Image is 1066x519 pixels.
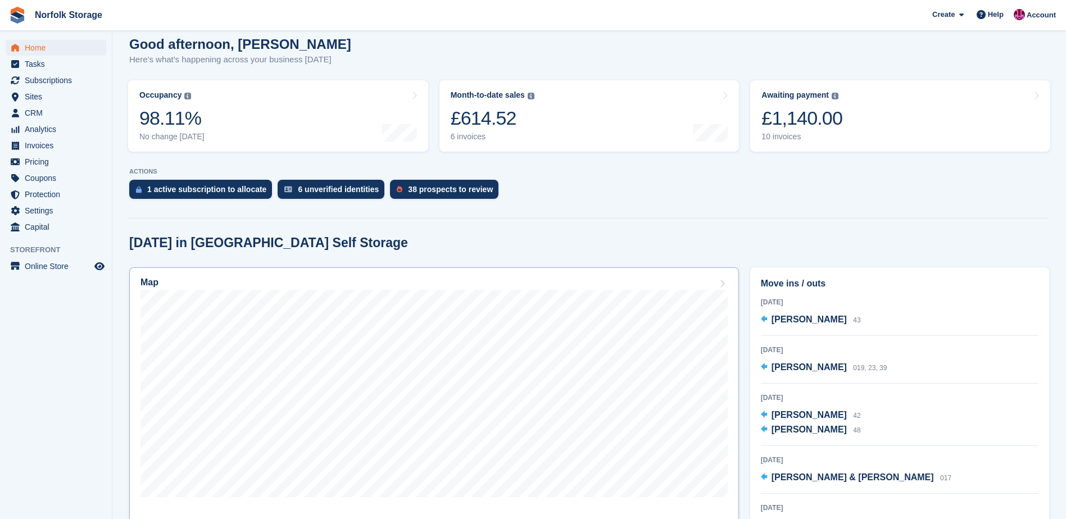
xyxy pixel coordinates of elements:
span: Storefront [10,244,112,256]
p: ACTIONS [129,168,1049,175]
div: 38 prospects to review [408,185,493,194]
span: Invoices [25,138,92,153]
div: Month-to-date sales [451,90,525,100]
a: [PERSON_NAME] 43 [761,313,861,327]
div: [DATE] [761,345,1038,355]
a: [PERSON_NAME] 48 [761,423,861,438]
a: Awaiting payment £1,140.00 10 invoices [750,80,1050,152]
p: Here's what's happening across your business [DATE] [129,53,351,66]
span: [PERSON_NAME] & [PERSON_NAME] [772,472,934,482]
h1: Good afternoon, [PERSON_NAME] [129,37,351,52]
a: menu [6,89,106,104]
span: Account [1027,10,1056,21]
a: menu [6,219,106,235]
h2: Map [140,277,158,288]
h2: Move ins / outs [761,277,1038,290]
a: menu [6,72,106,88]
img: icon-info-grey-7440780725fd019a000dd9b08b2336e03edf1995a4989e88bcd33f0948082b44.svg [832,93,838,99]
span: Help [988,9,1004,20]
span: 43 [853,316,860,324]
img: Amber Wells [1014,9,1025,20]
a: 1 active subscription to allocate [129,180,278,204]
div: 6 unverified identities [298,185,379,194]
span: Coupons [25,170,92,186]
span: [PERSON_NAME] [772,362,847,372]
div: [DATE] [761,393,1038,403]
span: Tasks [25,56,92,72]
span: Create [932,9,955,20]
span: [PERSON_NAME] [772,315,847,324]
div: 98.11% [139,107,205,130]
span: 48 [853,426,860,434]
div: £1,140.00 [761,107,842,130]
span: Sites [25,89,92,104]
div: 6 invoices [451,132,534,142]
span: Pricing [25,154,92,170]
a: menu [6,154,106,170]
div: [DATE] [761,297,1038,307]
span: 019, 23, 39 [853,364,887,372]
a: 38 prospects to review [390,180,504,204]
a: [PERSON_NAME] 42 [761,408,861,423]
span: Analytics [25,121,92,137]
div: Occupancy [139,90,182,100]
a: 6 unverified identities [278,180,390,204]
span: [PERSON_NAME] [772,410,847,420]
img: icon-info-grey-7440780725fd019a000dd9b08b2336e03edf1995a4989e88bcd33f0948082b44.svg [528,93,534,99]
h2: [DATE] in [GEOGRAPHIC_DATA] Self Storage [129,235,408,251]
a: menu [6,138,106,153]
a: Preview store [93,259,106,273]
a: menu [6,258,106,274]
span: Home [25,40,92,56]
div: £614.52 [451,107,534,130]
a: menu [6,105,106,121]
span: Capital [25,219,92,235]
a: menu [6,40,106,56]
div: [DATE] [761,455,1038,465]
img: verify_identity-adf6edd0f0f0b5bbfe63781bf79b02c33cf7c696d77639b501bdc392416b5a36.svg [284,186,292,193]
a: menu [6,170,106,186]
a: menu [6,56,106,72]
img: stora-icon-8386f47178a22dfd0bd8f6a31ec36ba5ce8667c1dd55bd0f319d3a0aa187defe.svg [9,7,26,24]
a: menu [6,121,106,137]
span: 42 [853,412,860,420]
span: Subscriptions [25,72,92,88]
img: active_subscription_to_allocate_icon-d502201f5373d7db506a760aba3b589e785aa758c864c3986d89f69b8ff3... [136,186,142,193]
span: 017 [940,474,951,482]
a: [PERSON_NAME] 019, 23, 39 [761,361,887,375]
a: Norfolk Storage [30,6,107,24]
div: Awaiting payment [761,90,829,100]
span: Online Store [25,258,92,274]
a: menu [6,186,106,202]
div: No change [DATE] [139,132,205,142]
img: icon-info-grey-7440780725fd019a000dd9b08b2336e03edf1995a4989e88bcd33f0948082b44.svg [184,93,191,99]
img: prospect-51fa495bee0391a8d652442698ab0144808aea92771e9ea1ae160a38d050c398.svg [397,186,402,193]
div: 1 active subscription to allocate [147,185,266,194]
a: Occupancy 98.11% No change [DATE] [128,80,428,152]
a: menu [6,203,106,218]
a: [PERSON_NAME] & [PERSON_NAME] 017 [761,471,951,485]
div: [DATE] [761,503,1038,513]
span: [PERSON_NAME] [772,425,847,434]
a: Month-to-date sales £614.52 6 invoices [439,80,740,152]
span: Protection [25,186,92,202]
span: Settings [25,203,92,218]
span: CRM [25,105,92,121]
div: 10 invoices [761,132,842,142]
